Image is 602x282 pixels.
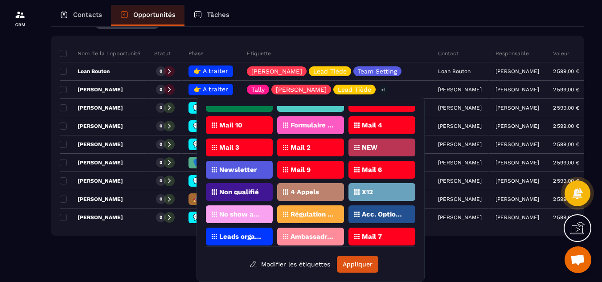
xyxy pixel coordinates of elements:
[553,214,579,221] p: 2 599,00 €
[251,86,265,93] p: Tally
[188,50,204,57] p: Phase
[496,178,539,184] p: [PERSON_NAME]
[160,86,162,93] p: 0
[291,122,334,128] p: Formulaire RDV
[193,122,282,129] span: 💬 Prise de contact effectué
[378,85,389,94] p: +1
[154,50,171,57] p: Statut
[193,213,282,221] span: 💬 Prise de contact effectué
[60,159,123,166] p: [PERSON_NAME]
[160,105,162,111] p: 0
[362,122,382,128] p: Mail 4
[219,144,239,151] p: Mail 3
[553,123,579,129] p: 2 599,00 €
[73,11,102,19] p: Contacts
[160,159,162,166] p: 0
[496,123,539,129] p: [PERSON_NAME]
[291,144,311,151] p: Mail 2
[193,159,272,166] span: 🗣️ Conversation en cours
[338,86,371,93] p: Lead Tiède
[193,86,228,93] span: 👉 A traiter
[496,105,539,111] p: [PERSON_NAME]
[496,141,539,147] p: [PERSON_NAME]
[247,50,271,57] p: Étiquette
[60,68,110,75] p: Loan Bouton
[2,3,38,34] a: formationformationCRM
[362,189,373,195] p: X12
[553,86,579,93] p: 2 599,00 €
[219,167,257,173] p: Newsletter
[60,86,123,93] p: [PERSON_NAME]
[496,196,539,202] p: [PERSON_NAME]
[496,214,539,221] p: [PERSON_NAME]
[291,211,334,217] p: Régulation en cours
[291,233,334,240] p: Ambassadrice
[60,141,123,148] p: [PERSON_NAME]
[565,246,591,273] div: Ouvrir le chat
[60,123,123,130] p: [PERSON_NAME]
[2,22,38,27] p: CRM
[313,68,347,74] p: Lead Tiède
[193,104,282,111] span: 💬 Prise de contact effectué
[160,68,162,74] p: 0
[219,211,262,217] p: No show appel stratégique
[60,50,140,57] p: Nom de la l'opportunité
[193,67,228,74] span: 👉 A traiter
[160,178,162,184] p: 0
[438,50,459,57] p: Contact
[193,195,271,202] span: 🚀 Lien envoyé & Relance
[362,144,377,151] p: NEW
[251,68,302,74] p: [PERSON_NAME]
[362,211,405,217] p: Acc. Option 2
[553,141,579,147] p: 2 599,00 €
[553,159,579,166] p: 2 599,00 €
[219,122,242,128] p: Mail 10
[553,68,579,74] p: 2 599,00 €
[358,68,397,74] p: Team Setting
[219,189,259,195] p: Non qualifié
[291,167,311,173] p: Mail 9
[193,177,282,184] span: 💬 Prise de contact effectué
[496,86,539,93] p: [PERSON_NAME]
[553,105,579,111] p: 2 599,00 €
[496,159,539,166] p: [PERSON_NAME]
[15,9,25,20] img: formation
[243,256,337,272] button: Modifier les étiquettes
[553,50,569,57] p: Valeur
[133,11,176,19] p: Opportunités
[553,178,579,184] p: 2 599,00 €
[553,196,579,202] p: 2 599,00 €
[60,196,123,203] p: [PERSON_NAME]
[60,104,123,111] p: [PERSON_NAME]
[337,256,378,273] button: Appliquer
[60,177,123,184] p: [PERSON_NAME]
[276,86,327,93] p: [PERSON_NAME]
[207,11,229,19] p: Tâches
[193,140,282,147] span: 💬 Prise de contact effectué
[51,5,111,26] a: Contacts
[496,50,529,57] p: Responsable
[160,123,162,129] p: 0
[160,196,162,202] p: 0
[60,214,123,221] p: [PERSON_NAME]
[160,214,162,221] p: 0
[496,68,539,74] p: [PERSON_NAME]
[219,233,262,240] p: Leads organique
[362,233,382,240] p: Mail 7
[362,167,382,173] p: Mail 6
[111,5,184,26] a: Opportunités
[291,189,319,195] p: 4 Appels
[184,5,238,26] a: Tâches
[160,141,162,147] p: 0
